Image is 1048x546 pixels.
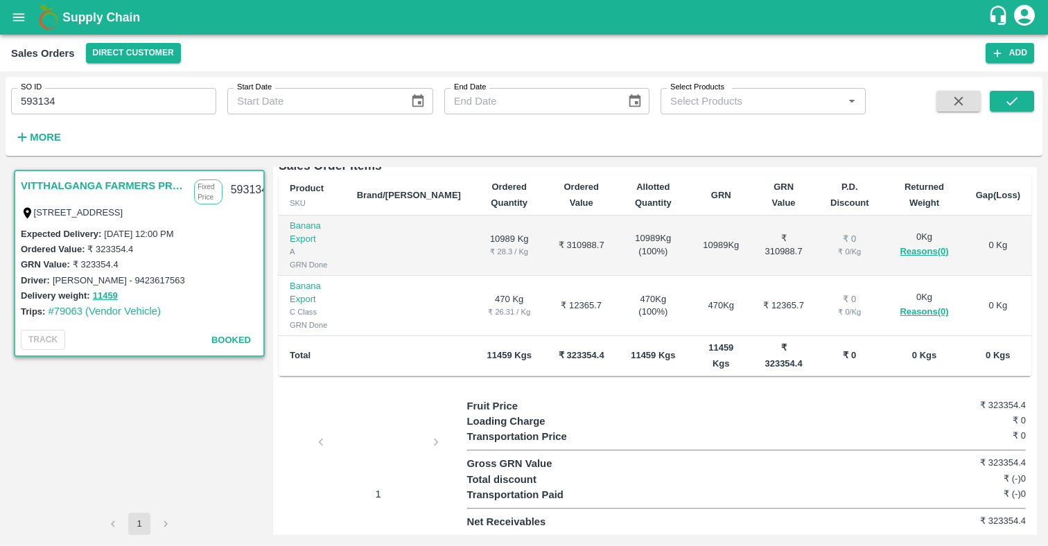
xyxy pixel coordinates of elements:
[290,245,335,258] div: A
[11,125,64,149] button: More
[912,350,936,360] b: 0 Kgs
[701,299,741,312] div: 470 Kg
[3,1,35,33] button: open drawer
[559,350,604,360] b: ₹ 323354.4
[826,233,873,246] div: ₹ 0
[290,197,335,209] div: SKU
[34,207,123,218] label: [STREET_ADDRESS]
[222,174,276,206] div: 593134
[627,293,679,319] div: 470 Kg ( 100 %)
[467,487,607,502] p: Transportation Paid
[290,183,324,193] b: Product
[933,456,1026,470] h6: ₹ 323354.4
[986,350,1010,360] b: 0 Kgs
[472,215,547,276] td: 10989 Kg
[843,92,861,110] button: Open
[472,276,547,336] td: 470 Kg
[104,229,173,239] label: [DATE] 12:00 PM
[290,306,335,318] div: C Class
[290,280,335,306] p: Banana Export
[895,304,953,320] button: Reasons(0)
[547,215,617,276] td: ₹ 310988.7
[100,513,179,535] nav: pagination navigation
[826,245,873,258] div: ₹ 0 / Kg
[53,275,185,285] label: [PERSON_NAME] - 9423617563
[564,182,599,207] b: Ordered Value
[128,513,150,535] button: page 1
[752,215,815,276] td: ₹ 310988.7
[48,306,161,317] a: #79063 (Vendor Vehicle)
[35,3,62,31] img: logo
[237,82,272,93] label: Start Date
[86,43,181,63] button: Select DC
[290,258,335,271] div: GRN Done
[93,288,118,304] button: 11459
[752,276,815,336] td: ₹ 12365.7
[711,190,731,200] b: GRN
[622,88,648,114] button: Choose date
[467,429,607,444] p: Transportation Price
[895,244,953,260] button: Reasons(0)
[87,244,133,254] label: ₹ 323354.4
[933,514,1026,528] h6: ₹ 323354.4
[290,350,311,360] b: Total
[73,259,119,270] label: ₹ 323354.4
[895,291,953,319] div: 0 Kg
[986,43,1034,63] button: Add
[665,92,839,110] input: Select Products
[21,259,70,270] label: GRN Value:
[895,231,953,259] div: 0 Kg
[467,456,607,471] p: Gross GRN Value
[635,182,672,207] b: Allotted Quantity
[62,8,988,27] a: Supply Chain
[21,177,187,195] a: VITTHALGANGA FARMERS PRODUCER COMPANY LTD
[326,486,430,502] p: 1
[467,514,607,529] p: Net Receivables
[487,350,532,360] b: 11459 Kgs
[772,182,796,207] b: GRN Value
[467,414,607,429] p: Loading Charge
[227,88,399,114] input: Start Date
[30,132,61,143] strong: More
[467,472,607,487] p: Total discount
[21,244,85,254] label: Ordered Value:
[965,276,1031,336] td: 0 Kg
[933,429,1026,443] h6: ₹ 0
[483,245,536,258] div: ₹ 28.3 / Kg
[843,350,856,360] b: ₹ 0
[290,220,335,245] p: Banana Export
[670,82,724,93] label: Select Products
[405,88,431,114] button: Choose date
[62,10,140,24] b: Supply Chain
[965,215,1031,276] td: 0 Kg
[21,229,101,239] label: Expected Delivery :
[988,5,1012,30] div: customer-support
[357,190,461,200] b: Brand/[PERSON_NAME]
[547,276,617,336] td: ₹ 12365.7
[708,342,733,368] b: 11459 Kgs
[933,414,1026,428] h6: ₹ 0
[290,319,335,331] div: GRN Done
[933,487,1026,501] h6: ₹ (-)0
[21,306,45,317] label: Trips:
[21,82,42,93] label: SO ID
[905,182,944,207] b: Returned Weight
[701,239,741,252] div: 10989 Kg
[11,88,216,114] input: Enter SO ID
[631,350,675,360] b: 11459 Kgs
[11,44,75,62] div: Sales Orders
[933,398,1026,412] h6: ₹ 323354.4
[21,290,90,301] label: Delivery weight:
[765,342,802,368] b: ₹ 323354.4
[21,275,50,285] label: Driver:
[1012,3,1037,32] div: account of current user
[627,232,679,258] div: 10989 Kg ( 100 %)
[211,335,251,345] span: Booked
[454,82,486,93] label: End Date
[933,472,1026,486] h6: ₹ (-)0
[826,306,873,318] div: ₹ 0 / Kg
[826,293,873,306] div: ₹ 0
[483,306,536,318] div: ₹ 26.31 / Kg
[830,182,869,207] b: P.D. Discount
[491,182,527,207] b: Ordered Quantity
